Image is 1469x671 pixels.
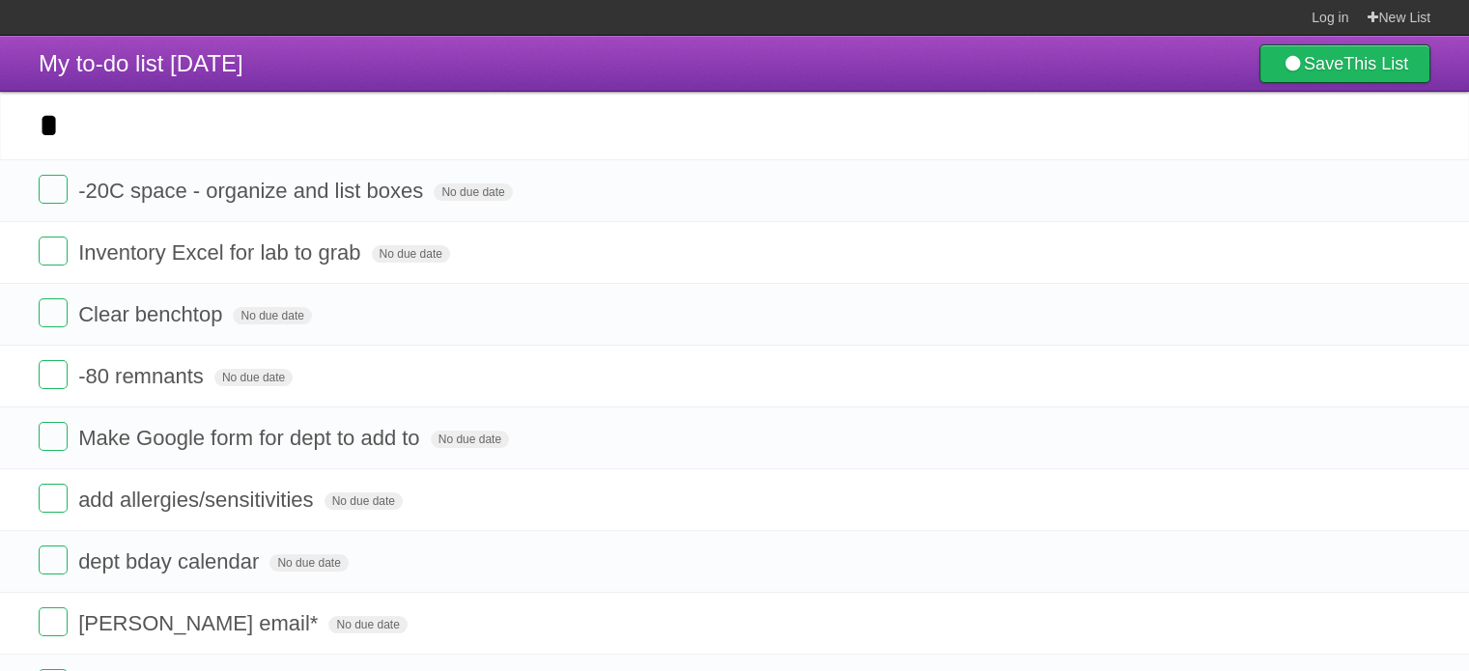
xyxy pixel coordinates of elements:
[39,298,68,327] label: Done
[39,360,68,389] label: Done
[39,50,243,76] span: My to-do list [DATE]
[39,175,68,204] label: Done
[39,422,68,451] label: Done
[78,302,227,326] span: Clear benchtop
[39,484,68,513] label: Done
[233,307,311,324] span: No due date
[39,237,68,266] label: Done
[325,492,403,510] span: No due date
[1343,54,1408,73] b: This List
[434,183,512,201] span: No due date
[78,240,365,265] span: Inventory Excel for lab to grab
[431,431,509,448] span: No due date
[78,364,209,388] span: -80 remnants
[269,554,348,572] span: No due date
[78,611,323,635] span: [PERSON_NAME] email*
[1259,44,1430,83] a: SaveThis List
[372,245,450,263] span: No due date
[78,426,424,450] span: Make Google form for dept to add to
[39,607,68,636] label: Done
[328,616,407,633] span: No due date
[78,488,318,512] span: add allergies/sensitivities
[39,545,68,574] label: Done
[214,369,293,386] span: No due date
[78,549,264,573] span: dept bday calendar
[78,179,428,203] span: -20C space - organize and list boxes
